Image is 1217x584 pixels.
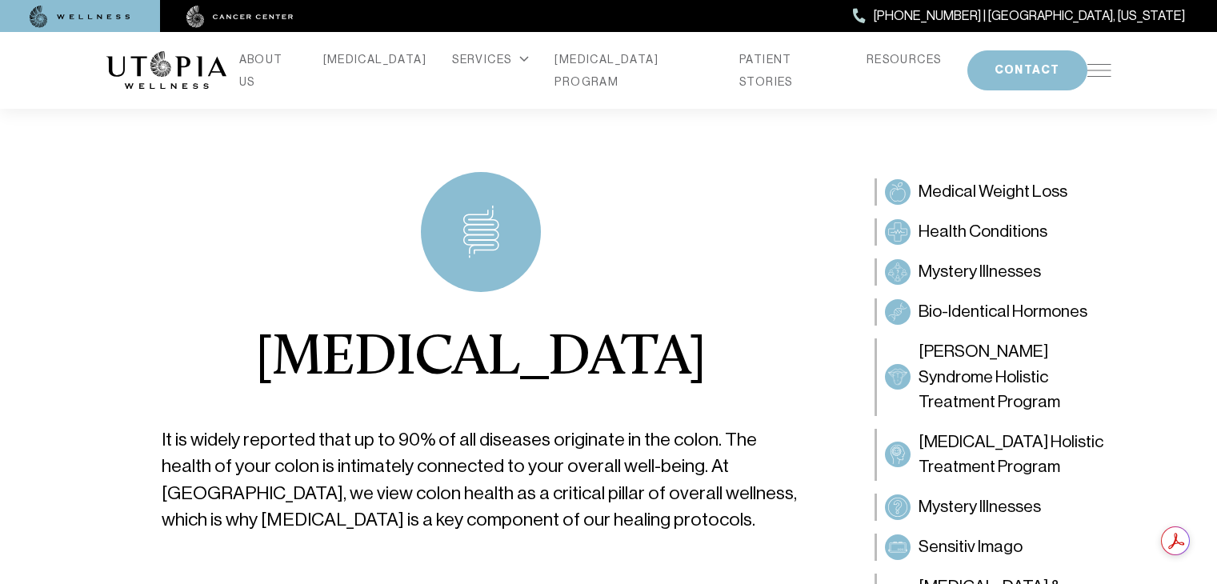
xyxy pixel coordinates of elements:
a: Bio-Identical HormonesBio-Identical Hormones [875,298,1111,326]
span: Mystery Illnesses [919,494,1041,520]
img: logo [106,51,226,90]
span: Bio-Identical Hormones [919,299,1087,325]
a: [PHONE_NUMBER] | [GEOGRAPHIC_DATA], [US_STATE] [853,6,1185,26]
img: Bio-Identical Hormones [888,302,907,322]
button: CONTACT [967,50,1087,90]
span: [PERSON_NAME] Syndrome Holistic Treatment Program [919,339,1103,415]
a: Mystery IllnessesMystery Illnesses [875,258,1111,286]
span: Health Conditions [919,219,1047,245]
a: Sjögren’s Syndrome Holistic Treatment Program[PERSON_NAME] Syndrome Holistic Treatment Program [875,338,1111,416]
a: PATIENT STORIES [739,48,841,93]
a: Sensitiv ImagoSensitiv Imago [875,534,1111,561]
span: [MEDICAL_DATA] Holistic Treatment Program [919,430,1103,480]
img: Medical Weight Loss [888,182,907,202]
img: Sjögren’s Syndrome Holistic Treatment Program [888,367,907,386]
a: ABOUT US [239,48,298,93]
img: wellness [30,6,130,28]
p: It is widely reported that up to 90% of all diseases originate in the colon. The health of your c... [162,426,799,533]
a: [MEDICAL_DATA] PROGRAM [554,48,714,93]
a: Medical Weight LossMedical Weight Loss [875,178,1111,206]
img: icon [462,206,499,258]
img: cancer center [186,6,294,28]
span: Medical Weight Loss [919,179,1067,205]
img: Sensitiv Imago [888,538,907,557]
img: Mystery Illnesses [888,498,907,517]
a: Dementia Holistic Treatment Program[MEDICAL_DATA] Holistic Treatment Program [875,429,1111,481]
a: Mystery IllnessesMystery Illnesses [875,494,1111,521]
img: Dementia Holistic Treatment Program [888,445,907,464]
a: [MEDICAL_DATA] [323,48,427,70]
img: Mystery Illnesses [888,262,907,282]
span: Mystery Illnesses [919,259,1041,285]
span: Sensitiv Imago [919,534,1023,560]
span: [PHONE_NUMBER] | [GEOGRAPHIC_DATA], [US_STATE] [874,6,1185,26]
div: SERVICES [452,48,529,70]
a: Health ConditionsHealth Conditions [875,218,1111,246]
img: icon-hamburger [1087,64,1111,77]
h1: [MEDICAL_DATA] [255,330,706,388]
img: Health Conditions [888,222,907,242]
a: RESOURCES [867,48,942,70]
